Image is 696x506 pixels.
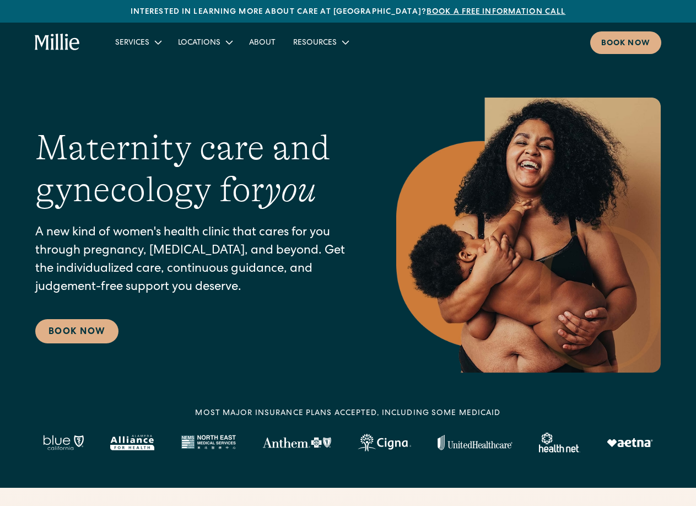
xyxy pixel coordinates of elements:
[195,408,500,419] div: MOST MAJOR INSURANCE PLANS ACCEPTED, INCLUDING some MEDICAID
[169,33,240,51] div: Locations
[590,31,661,54] a: Book now
[265,170,316,209] em: you
[539,433,580,453] img: Healthnet logo
[35,319,118,343] a: Book Now
[293,37,337,49] div: Resources
[240,33,284,51] a: About
[262,437,331,448] img: Anthem Logo
[284,33,357,51] div: Resources
[181,435,236,450] img: North East Medical Services logo
[178,37,220,49] div: Locations
[35,34,80,51] a: home
[35,127,352,212] h1: Maternity care and gynecology for
[35,224,352,297] p: A new kind of women's health clinic that cares for you through pregnancy, [MEDICAL_DATA], and bey...
[110,435,154,450] img: Alameda Alliance logo
[601,38,650,50] div: Book now
[427,8,565,16] a: Book a free information call
[106,33,169,51] div: Services
[607,438,653,447] img: Aetna logo
[43,435,84,450] img: Blue California logo
[438,435,512,450] img: United Healthcare logo
[396,98,661,373] img: Smiling mother with her baby in arms, celebrating body positivity and the nurturing bond of postp...
[358,434,411,451] img: Cigna logo
[115,37,149,49] div: Services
